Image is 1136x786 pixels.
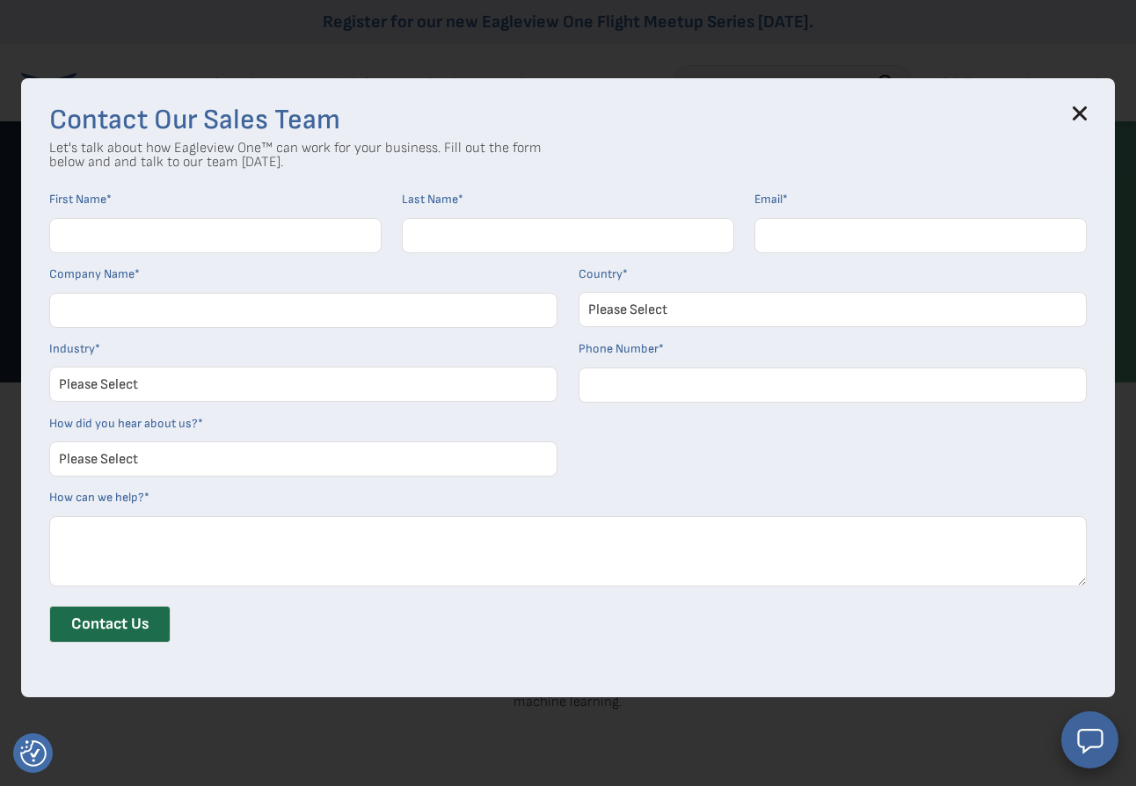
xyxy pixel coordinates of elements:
[49,266,135,281] span: Company Name
[49,106,1087,135] h3: Contact Our Sales Team
[49,142,542,170] p: Let's talk about how Eagleview One™ can work for your business. Fill out the form below and and t...
[754,192,783,207] span: Email
[20,740,47,767] img: Revisit consent button
[20,740,47,767] button: Consent Preferences
[402,192,458,207] span: Last Name
[49,416,198,431] span: How did you hear about us?
[579,266,623,281] span: Country
[1061,711,1118,768] button: Open chat window
[49,192,106,207] span: First Name
[49,606,171,643] input: Contact Us
[49,490,144,505] span: How can we help?
[49,341,95,356] span: Industry
[579,341,659,356] span: Phone Number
